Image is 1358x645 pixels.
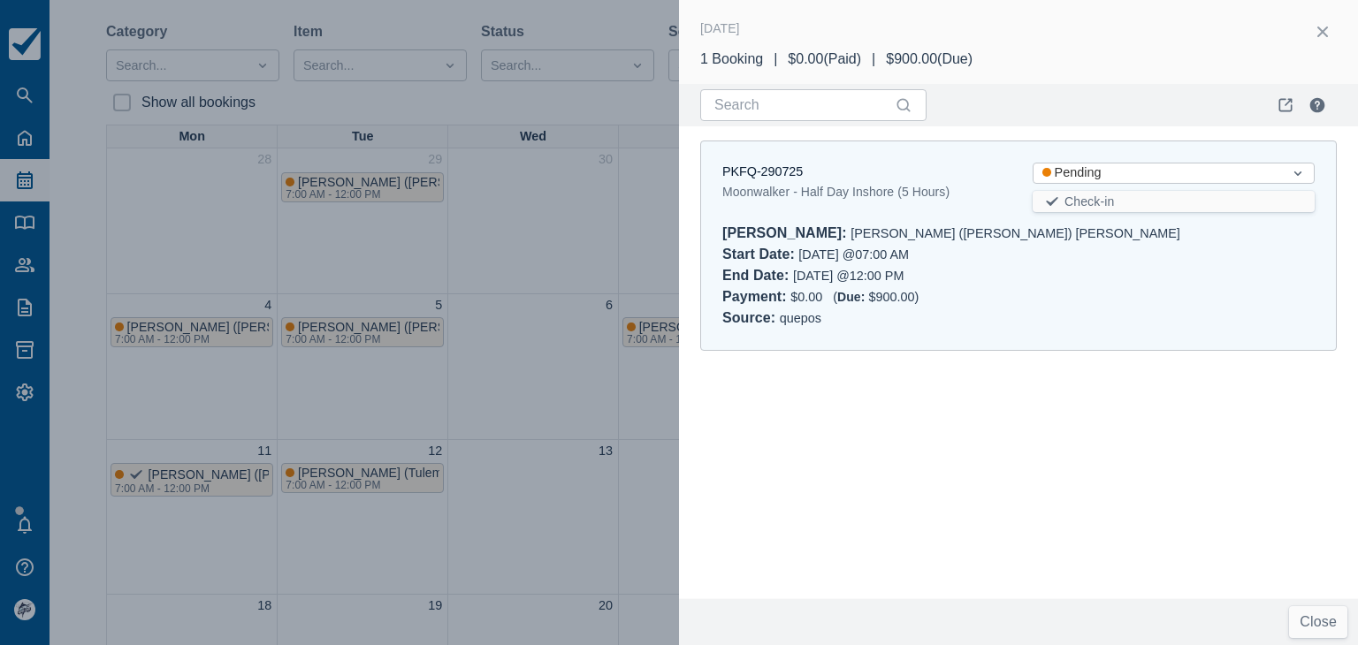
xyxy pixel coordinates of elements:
div: Due: [837,290,868,304]
div: [DATE] [700,18,740,39]
div: $900.00 ( Due ) [886,49,973,70]
button: Check-in [1033,191,1315,212]
div: End Date : [722,268,793,283]
div: Pending [1042,163,1273,183]
div: | [861,49,886,70]
span: ( $900.00 ) [833,290,919,304]
div: [PERSON_NAME] : [722,225,851,240]
div: Source : [722,310,780,325]
div: [PERSON_NAME] ([PERSON_NAME]) [PERSON_NAME] [722,223,1315,244]
div: Start Date : [722,247,798,262]
div: 1 Booking [700,49,763,70]
a: PKFQ-290725 [722,164,803,178]
div: [DATE] @ 07:00 AM [722,244,1004,265]
input: Search [714,89,891,121]
div: quepos [722,307,1315,329]
button: Close [1289,606,1347,638]
div: $0.00 ( Paid ) [788,49,861,70]
div: $0.00 [722,286,1315,307]
div: Payment : [722,289,790,304]
div: Moonwalker - Half Day Inshore (5 Hours) [722,181,1004,202]
div: [DATE] @ 12:00 PM [722,265,1004,286]
div: | [763,49,788,70]
span: Dropdown icon [1289,164,1307,182]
